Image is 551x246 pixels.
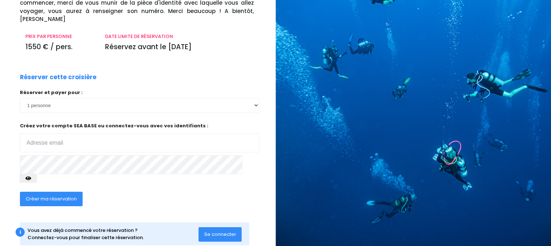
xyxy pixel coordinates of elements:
[105,33,254,40] p: DATE LIMITE DE RÉSERVATION
[105,42,254,52] p: Réservez avant le [DATE]
[16,228,25,237] div: i
[204,231,236,238] span: Se connecter
[25,42,94,52] p: 1550 € / pers.
[28,227,199,241] div: Vous avez déjà commencé votre réservation ? Connectez-vous pour finaliser cette réservation.
[20,192,83,206] button: Créer ma réservation
[199,227,242,242] button: Se connecter
[20,73,96,82] p: Réserver cette croisière
[25,33,94,40] p: PRIX PAR PERSONNE
[199,231,242,237] a: Se connecter
[26,195,77,202] span: Créer ma réservation
[20,89,259,96] p: Réserver et payer pour :
[20,122,259,152] p: Créez votre compte SEA BASE ou connectez-vous avec vos identifiants :
[20,133,259,152] input: Adresse email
